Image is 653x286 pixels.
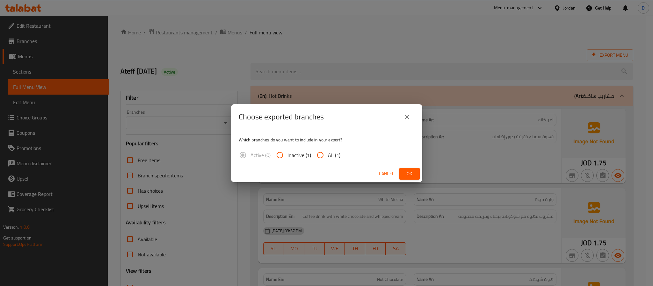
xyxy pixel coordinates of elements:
button: close [399,109,415,125]
span: Ok [404,170,415,178]
span: Active (0) [250,151,271,159]
span: Cancel [379,170,394,178]
span: All (1) [328,151,340,159]
p: Which branches do you want to include in your export? [239,137,415,143]
button: Cancel [376,168,397,180]
button: Ok [399,168,420,180]
span: Inactive (1) [287,151,311,159]
h2: Choose exported branches [239,112,324,122]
